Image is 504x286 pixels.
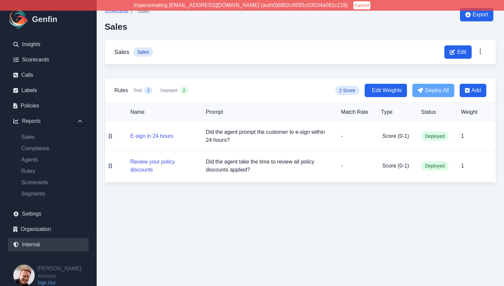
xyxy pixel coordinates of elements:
th: Match Rate [336,103,376,121]
a: Policies [8,99,89,112]
span: 2 [183,88,185,93]
a: Scorecards [16,179,89,187]
span: Scorecards [105,8,128,15]
span: Sales [138,8,149,15]
div: Reports [8,114,89,128]
a: Labels [8,84,89,97]
h3: Rules [114,86,128,94]
span: Export [473,11,488,19]
th: Status [416,103,456,121]
a: Rules [16,167,89,175]
a: Review your policy discounts [130,167,195,173]
a: Compliance [16,145,89,153]
span: ( 0 - 1 ) [396,163,409,169]
th: Prompt [201,103,336,121]
img: Logo [8,9,29,30]
p: Did the agent take the time to review all policy discounts applied? [206,158,330,174]
span: Edit Weights [372,86,402,94]
button: E-sign in 24 hours [130,132,173,140]
button: Cancel [353,1,371,9]
span: Total [133,88,142,93]
span: AADirect [37,273,81,279]
a: Scorecards [8,53,89,66]
span: / [131,8,132,16]
h2: [PERSON_NAME] [37,265,81,273]
span: Deployed [421,131,449,141]
span: Deploy All [425,86,449,94]
a: Settings [8,207,89,221]
span: 2 Score [335,86,359,95]
th: Weight [456,103,496,121]
h5: Score [382,162,410,170]
span: Deployed [421,161,449,171]
p: - [341,162,370,170]
a: Insights [8,38,89,51]
span: Add [472,86,481,94]
a: Sales [16,133,89,141]
span: 2 [147,88,150,93]
button: Export [460,8,493,21]
a: E-sign in 24 hours [130,133,173,139]
p: - [341,132,370,140]
button: Review your policy discounts [130,158,195,174]
h2: Sales [105,22,149,32]
a: Internal [8,238,89,251]
span: 1 [461,163,464,169]
h5: Score [382,132,410,140]
button: Edit Weights [365,84,407,97]
span: Deployed [160,88,177,93]
a: Sign Out [37,279,81,286]
a: Scorecards [105,8,128,16]
span: ( 0 - 1 ) [396,133,409,139]
span: 1 [461,133,464,139]
a: Organization [8,223,89,236]
a: Segments [16,190,89,198]
button: Deploy All [412,84,454,97]
a: Agents [16,156,89,164]
button: Add [460,84,486,97]
h3: Sales [114,47,129,57]
th: Name [116,103,201,121]
th: Type [376,103,416,121]
span: Edit [457,48,466,56]
h1: Genfin [32,14,57,25]
span: Sales [133,47,153,57]
button: Edit [444,45,472,59]
a: Calls [8,68,89,82]
img: Brian Dunagan [13,265,35,286]
p: Did the agent prompt the customer to e-sign within 24 hours? [206,128,330,144]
